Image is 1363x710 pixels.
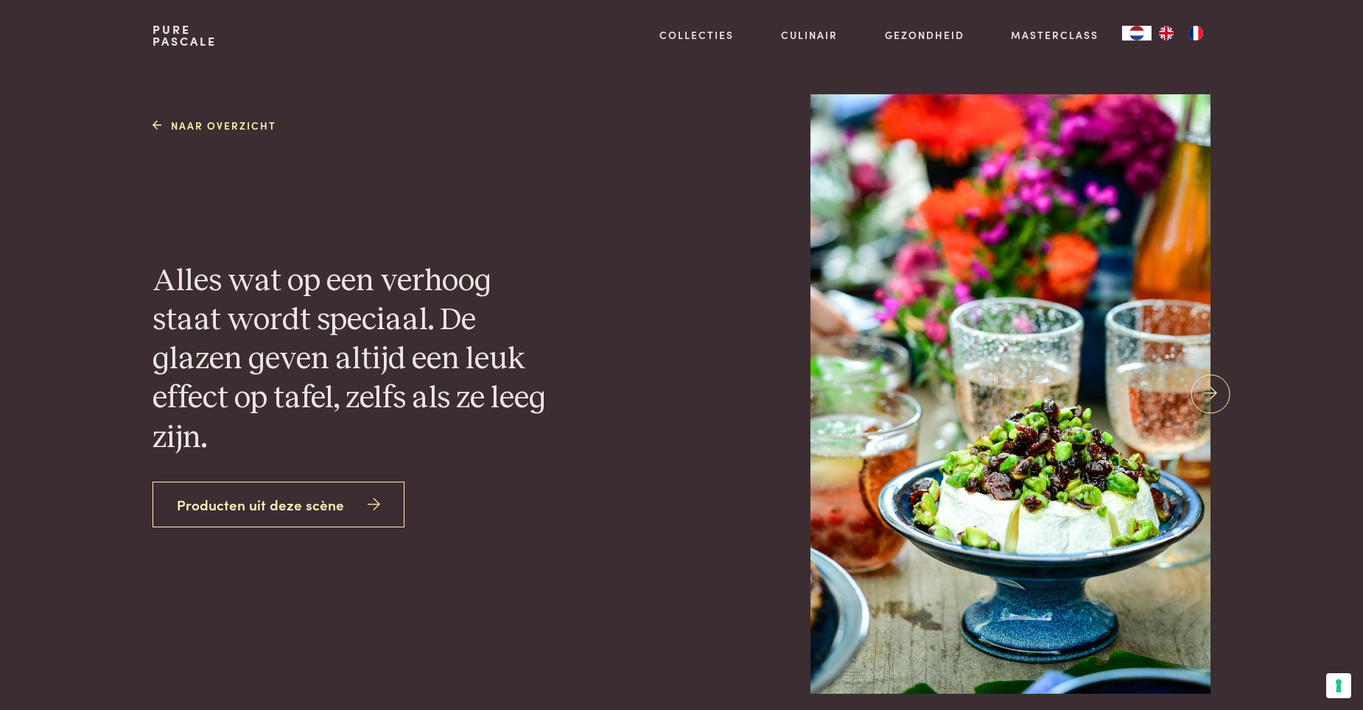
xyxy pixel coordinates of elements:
a: Gezondheid [885,27,964,43]
aside: Language selected: Nederlands [1122,26,1210,41]
a: PurePascale [153,24,217,47]
a: Collecties [659,27,734,43]
button: Uw voorkeuren voor toestemming voor trackingtechnologieën [1326,673,1351,698]
a: Culinair [781,27,838,43]
div: Language [1122,26,1152,41]
ul: Language list [1152,26,1210,41]
a: EN [1152,26,1181,41]
a: Naar overzicht [153,118,276,133]
a: FR [1181,26,1210,41]
a: Producten uit deze scène [153,482,404,528]
h1: Alles wat op een verhoog staat wordt speciaal. De glazen geven altijd een leuk effect op tafel, z... [153,262,553,458]
a: NL [1122,26,1152,41]
a: Masterclass [1011,27,1099,43]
